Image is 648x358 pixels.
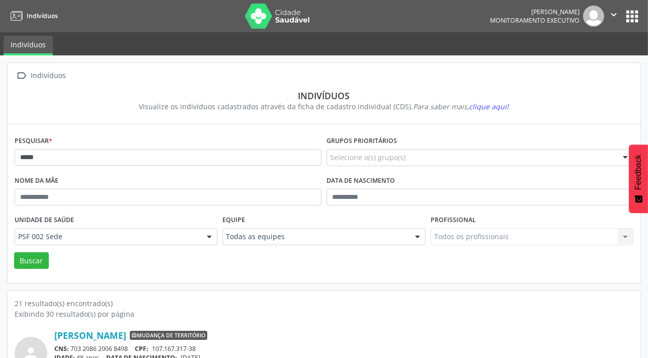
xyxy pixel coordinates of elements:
[490,16,580,25] span: Monitoramento Executivo
[623,8,641,25] button: apps
[29,68,68,83] div: Indivíduos
[15,133,52,149] label: Pesquisar
[15,212,74,228] label: Unidade de saúde
[4,36,53,55] a: Indivíduos
[629,145,648,213] button: Feedback - Mostrar pesquisa
[490,8,580,16] div: [PERSON_NAME]
[414,102,509,111] i: Para saber mais,
[327,133,397,149] label: Grupos prioritários
[152,344,196,353] span: 107.167.317-38
[22,101,626,112] div: Visualize os indivíduos cadastrados através da ficha de cadastro individual (CDS).
[15,173,58,189] label: Nome da mãe
[431,212,476,228] label: Profissional
[608,9,619,20] i: 
[7,8,58,24] a: Indivíduos
[18,232,197,242] span: PSF 002 Sede
[222,212,245,228] label: Equipe
[130,331,207,340] span: Mudança de território
[583,6,604,27] img: img
[15,309,633,319] div: Exibindo 30 resultado(s) por página
[634,155,643,190] span: Feedback
[14,252,49,269] button: Buscar
[15,68,68,83] a:  Indivíduos
[469,102,509,111] span: clique aqui!
[15,68,29,83] i: 
[604,6,623,27] button: 
[27,12,58,20] span: Indivíduos
[226,232,404,242] span: Todas as equipes
[327,173,395,189] label: Data de nascimento
[54,330,126,341] a: [PERSON_NAME]
[330,152,406,163] span: Selecione o(s) grupo(s)
[22,90,626,101] div: Indivíduos
[15,298,633,309] div: 21 resultado(s) encontrado(s)
[54,344,633,353] div: 703 2086 2006 8498
[135,344,149,353] span: CPF:
[54,344,69,353] span: CNS:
